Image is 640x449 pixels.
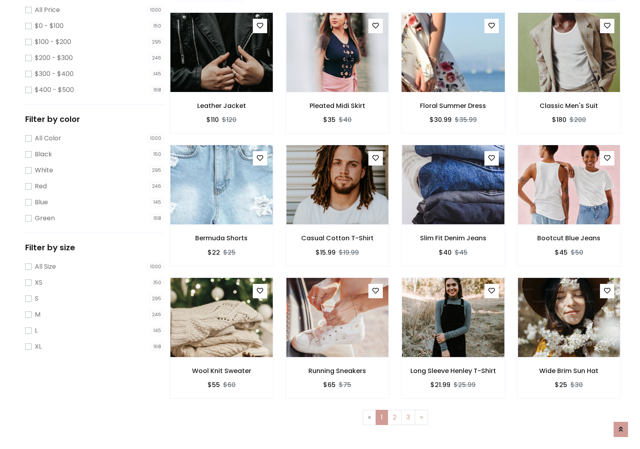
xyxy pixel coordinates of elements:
label: All Color [35,134,61,143]
h6: $65 [323,381,336,389]
span: 150 [151,150,164,158]
h6: Pleated Midi Skirt [286,102,389,110]
label: M [35,310,40,319]
a: 3 [401,410,415,425]
del: $30 [570,380,583,389]
label: Black [35,150,52,159]
label: Blue [35,198,48,207]
a: 1 [376,410,388,425]
label: XL [35,342,42,351]
h6: Floral Summer Dress [402,102,505,110]
span: 246 [150,182,164,190]
h6: Wool Knit Sweater [170,367,273,375]
span: 150 [151,279,164,287]
label: All Size [35,262,56,271]
h6: Running Sneakers [286,367,389,375]
h6: $22 [208,249,220,256]
span: 168 [151,86,164,94]
label: $200 - $300 [35,53,73,63]
h6: Bermuda Shorts [170,234,273,242]
h6: Slim Fit Denim Jeans [402,234,505,242]
del: $25.99 [454,380,476,389]
h6: $25 [555,381,567,389]
nav: Page navigation [176,410,615,425]
del: $25 [223,248,236,257]
span: 295 [150,166,164,174]
del: $120 [222,115,236,124]
h6: $15.99 [316,249,336,256]
span: » [420,413,423,422]
h6: $30.99 [430,116,452,124]
label: XS [35,278,42,287]
label: All Price [35,5,60,15]
del: $35.99 [455,115,477,124]
span: 150 [151,22,164,30]
span: 145 [151,327,164,335]
h6: $45 [555,249,568,256]
del: $200 [570,115,586,124]
h6: $40 [439,249,452,256]
h6: $55 [208,381,220,389]
a: 2 [388,410,402,425]
del: $40 [339,115,352,124]
label: Red [35,182,47,191]
label: $0 - $100 [35,21,64,31]
h6: $21.99 [430,381,450,389]
del: $45 [455,248,468,257]
label: L [35,326,38,335]
span: 145 [151,198,164,206]
del: $50 [571,248,583,257]
span: 1000 [148,134,164,142]
h6: Classic Men's Suit [518,102,621,110]
span: 1000 [148,263,164,271]
del: $60 [223,380,236,389]
h6: Long Sleeve Henley T-Shirt [402,367,505,375]
del: $75 [339,380,351,389]
label: Green [35,214,55,223]
del: $19.99 [339,248,359,257]
label: S [35,294,38,303]
span: 168 [151,214,164,222]
h6: $110 [206,116,219,124]
label: $400 - $500 [35,85,74,95]
h6: Bootcut Blue Jeans [518,234,621,242]
span: 168 [151,343,164,351]
span: 246 [150,54,164,62]
h6: Casual Cotton T-Shirt [286,234,389,242]
label: White [35,166,53,175]
h6: $35 [323,116,336,124]
h6: Wide Brim Sun Hat [518,367,621,375]
label: $100 - $200 [35,37,71,47]
h6: Leather Jacket [170,102,273,110]
h6: $180 [552,116,566,124]
span: 145 [151,70,164,78]
span: 246 [150,311,164,319]
span: 295 [150,38,164,46]
a: Next [415,410,428,425]
h5: Filter by size [25,243,164,252]
span: 1000 [148,6,164,14]
span: 295 [150,295,164,303]
h5: Filter by color [25,114,164,124]
label: $300 - $400 [35,69,74,79]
